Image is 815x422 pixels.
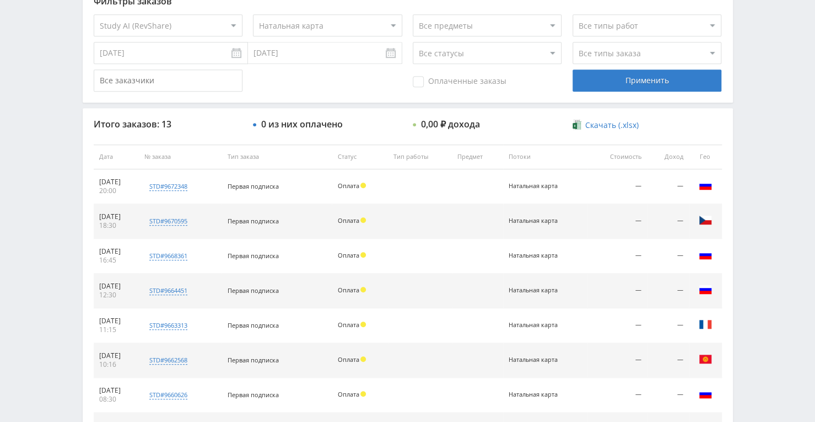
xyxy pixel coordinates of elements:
div: 18:30 [99,221,134,230]
div: 12:30 [99,291,134,300]
div: Натальная карта [509,287,558,294]
div: [DATE] [99,282,134,291]
div: Натальная карта [509,322,558,329]
td: — [647,239,689,274]
div: 10:16 [99,360,134,369]
th: Тип заказа [222,145,332,169]
th: Тип работы [388,145,452,169]
td: — [587,378,647,413]
span: Холд [360,287,366,292]
div: [DATE] [99,178,134,186]
span: Оплата [337,355,359,364]
input: Все заказчики [94,70,242,92]
div: std#9664451 [149,286,187,295]
img: rus.png [699,283,712,296]
td: — [587,343,647,378]
th: Потоки [503,145,587,169]
td: — [647,204,689,239]
div: std#9672348 [149,182,187,191]
div: Натальная карта [509,252,558,259]
span: Холд [360,391,366,397]
th: Статус [332,145,387,169]
td: — [647,343,689,378]
div: [DATE] [99,351,134,360]
div: Натальная карта [509,217,558,225]
span: Холд [360,217,366,223]
a: Скачать (.xlsx) [573,120,639,131]
td: — [647,308,689,343]
img: cze.png [699,213,712,227]
th: Доход [647,145,689,169]
span: Первая подписка [227,391,278,399]
img: rus.png [699,387,712,400]
div: Натальная карта [509,391,558,398]
td: — [647,169,689,204]
img: rus.png [699,248,712,261]
div: std#9662568 [149,356,187,365]
span: Холд [360,252,366,258]
div: 16:45 [99,256,134,265]
th: Предмет [452,145,503,169]
div: Применить [573,70,721,92]
td: — [587,239,647,274]
div: Итого заказов: 13 [94,119,242,129]
span: Первая подписка [227,182,278,190]
td: — [587,308,647,343]
span: Первая подписка [227,356,278,364]
th: Дата [94,145,139,169]
div: std#9660626 [149,391,187,399]
span: Оплата [337,286,359,294]
th: Стоимость [587,145,647,169]
span: Первая подписка [227,321,278,329]
span: Оплата [337,390,359,398]
td: — [647,378,689,413]
span: Оплата [337,320,359,329]
td: — [587,204,647,239]
span: Оплаченные заказы [413,76,506,87]
div: Натальная карта [509,183,558,190]
span: Скачать (.xlsx) [585,121,639,130]
span: Оплата [337,251,359,259]
div: [DATE] [99,386,134,395]
div: std#9670595 [149,217,187,226]
td: — [647,274,689,308]
div: std#9668361 [149,252,187,260]
span: Первая подписка [227,286,278,295]
th: Гео [689,145,722,169]
div: 0,00 ₽ дохода [421,119,480,129]
span: Холд [360,322,366,327]
div: 08:30 [99,395,134,404]
th: № заказа [139,145,222,169]
span: Оплата [337,216,359,225]
td: — [587,169,647,204]
div: 0 из них оплачено [261,119,343,129]
span: Первая подписка [227,217,278,225]
img: xlsx [573,119,582,130]
div: 20:00 [99,186,134,195]
span: Холд [360,356,366,362]
div: Натальная карта [509,356,558,364]
img: fra.png [699,318,712,331]
div: std#9663313 [149,321,187,330]
td: — [587,274,647,308]
span: Оплата [337,181,359,190]
div: 11:15 [99,325,134,334]
div: [DATE] [99,247,134,256]
img: kgz.png [699,352,712,366]
span: Первая подписка [227,252,278,260]
span: Холд [360,183,366,188]
div: [DATE] [99,317,134,325]
img: rus.png [699,179,712,192]
div: [DATE] [99,212,134,221]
